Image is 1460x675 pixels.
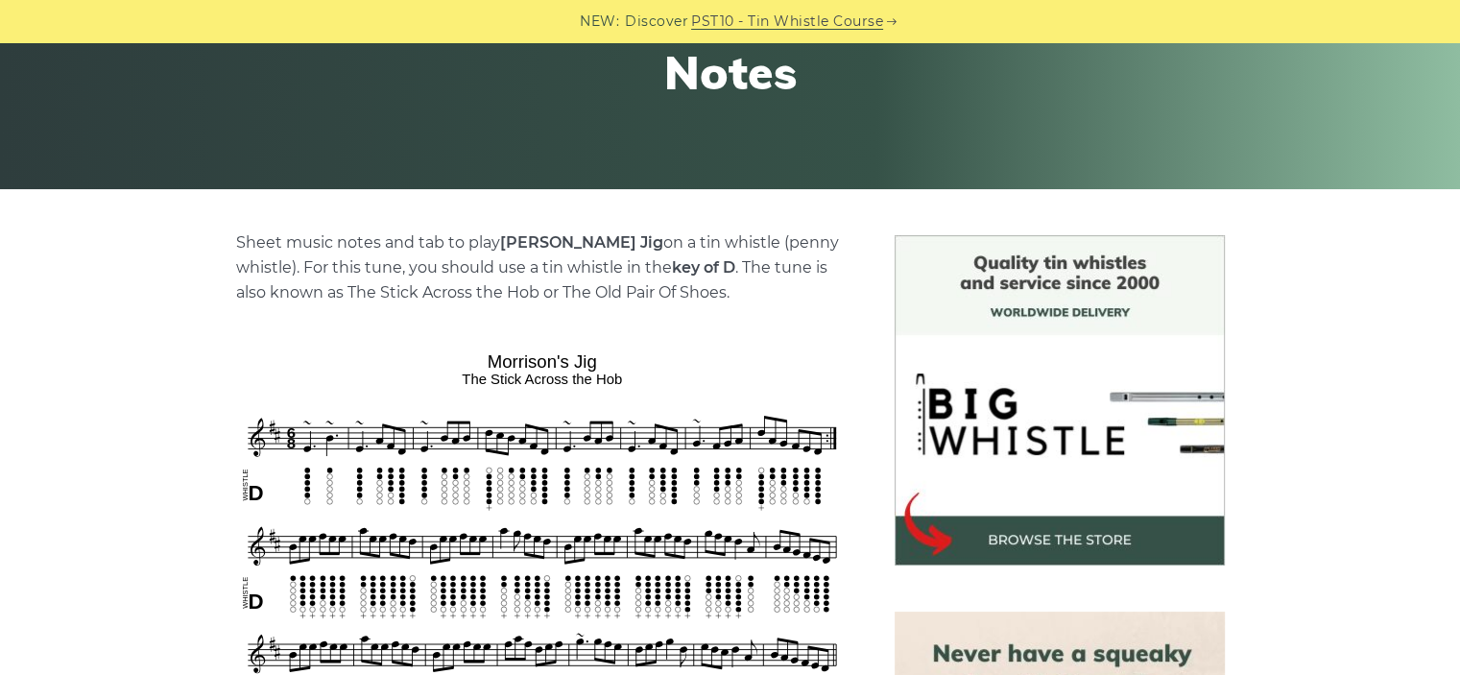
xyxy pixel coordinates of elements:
a: PST10 - Tin Whistle Course [691,11,883,33]
img: BigWhistle Tin Whistle Store [895,235,1225,566]
span: NEW: [580,11,619,33]
strong: key of D [672,258,735,277]
span: Discover [625,11,688,33]
strong: [PERSON_NAME] Jig [500,233,663,252]
p: Sheet music notes and tab to play on a tin whistle (penny whistle). For this tune, you should use... [236,230,849,305]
